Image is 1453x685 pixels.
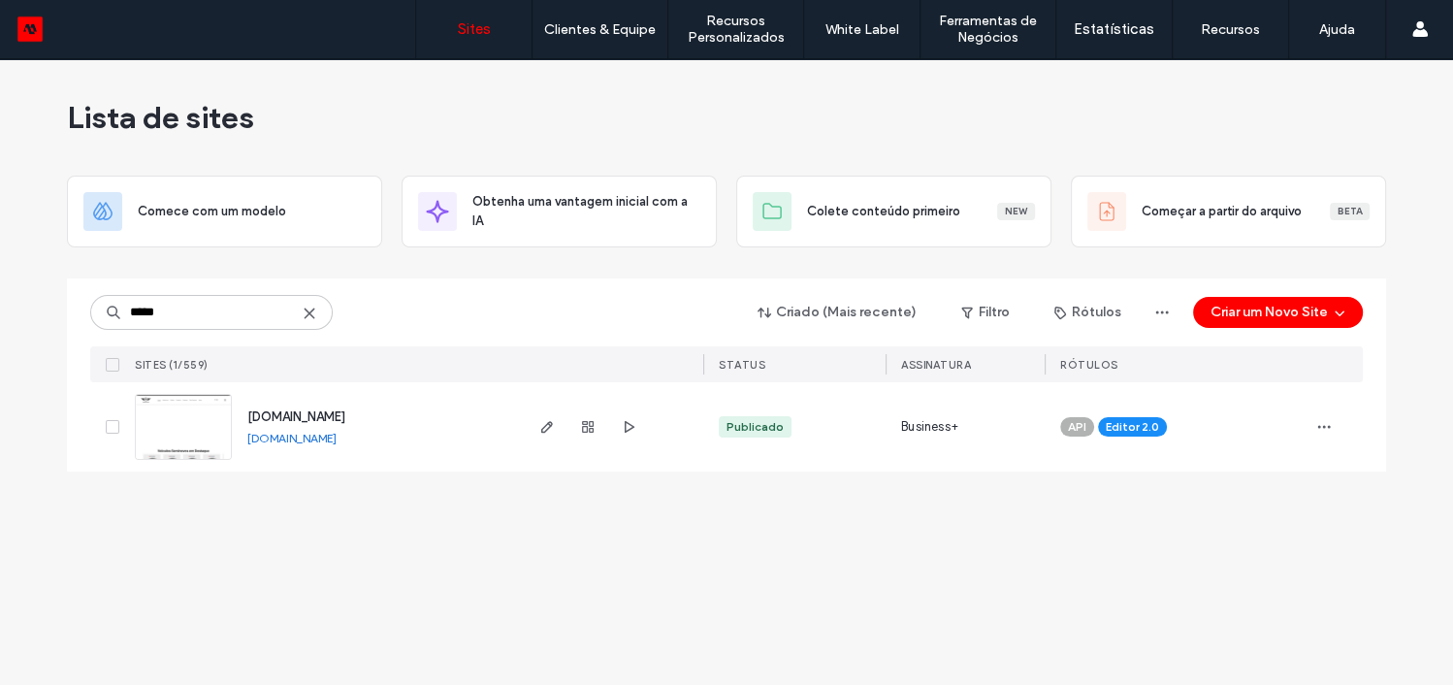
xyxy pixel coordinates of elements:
[1060,358,1118,372] span: Rótulos
[1068,418,1086,436] span: API
[901,358,971,372] span: Assinatura
[997,203,1035,220] div: New
[920,13,1055,46] label: Ferramentas de Negócios
[67,176,382,247] div: Comece com um modelo
[138,202,286,221] span: Comece com um modelo
[458,20,491,38] label: Sites
[741,297,934,328] button: Criado (Mais recente)
[1142,202,1302,221] span: Começar a partir do arquivo
[544,21,656,38] label: Clientes & Equipe
[1319,21,1355,38] label: Ajuda
[247,409,345,424] a: [DOMAIN_NAME]
[472,192,700,231] span: Obtenha uma vantagem inicial com a IA
[44,14,93,31] span: Ajuda
[1106,418,1159,436] span: Editor 2.0
[807,202,960,221] span: Colete conteúdo primeiro
[402,176,717,247] div: Obtenha uma vantagem inicial com a IA
[1193,297,1363,328] button: Criar um Novo Site
[1074,20,1154,38] label: Estatísticas
[247,431,337,445] a: [DOMAIN_NAME]
[942,297,1029,328] button: Filtro
[1071,176,1386,247] div: Começar a partir do arquivoBeta
[1201,21,1260,38] label: Recursos
[668,13,803,46] label: Recursos Personalizados
[719,358,765,372] span: STATUS
[1330,203,1370,220] div: Beta
[726,418,784,436] div: Publicado
[825,21,899,38] label: White Label
[135,358,209,372] span: Sites (1/559)
[67,98,254,137] span: Lista de sites
[736,176,1051,247] div: Colete conteúdo primeiroNew
[901,417,958,437] span: Business+
[1037,297,1139,328] button: Rótulos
